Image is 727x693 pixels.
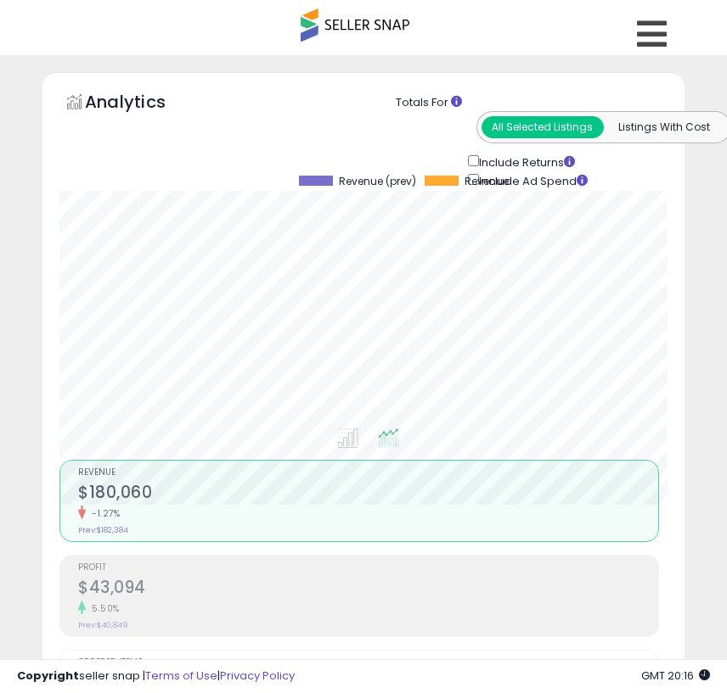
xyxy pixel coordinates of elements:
[78,658,658,668] span: Ordered Items
[85,90,199,118] h5: Analytics
[17,668,79,684] strong: Copyright
[78,525,128,535] small: Prev: $182,384
[78,468,658,478] span: Revenue
[465,176,509,187] span: Revenue
[17,668,295,685] div: seller snap | |
[145,668,217,684] a: Terms of Use
[641,668,710,684] span: 2025-08-13 20:16 GMT
[86,507,120,520] small: -1.27%
[78,563,658,573] span: Profit
[78,620,128,630] small: Prev: $40,849
[220,668,295,684] a: Privacy Policy
[86,602,120,615] small: 5.50%
[78,483,658,506] h2: $180,060
[78,578,658,601] h2: $43,094
[339,176,416,187] span: Revenue (prev)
